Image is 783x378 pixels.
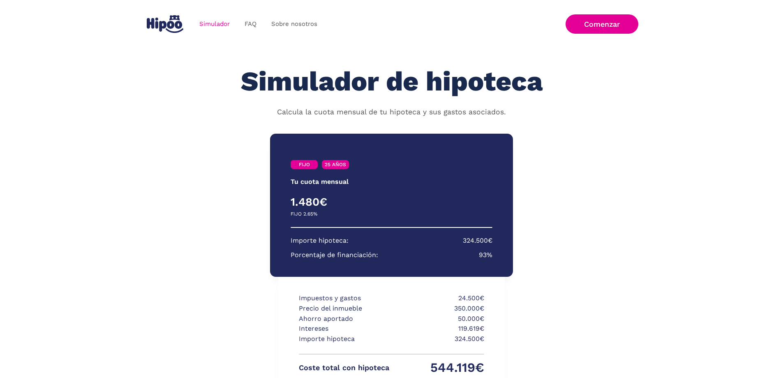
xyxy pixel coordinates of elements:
a: FAQ [237,16,264,32]
a: home [145,12,185,36]
p: 50.000€ [394,314,484,324]
p: Impuestos y gastos [299,293,389,304]
a: Sobre nosotros [264,16,325,32]
p: Tu cuota mensual [291,177,349,187]
p: Porcentaje de financiación: [291,250,378,260]
p: Coste total con hipoteca [299,363,389,373]
p: 350.000€ [394,304,484,314]
h1: Simulador de hipoteca [241,67,543,97]
p: 93% [479,250,492,260]
a: 25 AÑOS [322,160,349,169]
h4: 1.480€ [291,195,392,209]
p: 119.619€ [394,324,484,334]
p: Precio del inmueble [299,304,389,314]
a: FIJO [291,160,318,169]
p: 324.500€ [394,334,484,344]
p: Importe hipoteca [299,334,389,344]
a: Simulador [192,16,237,32]
p: Importe hipoteca: [291,236,349,246]
p: Intereses [299,324,389,334]
a: Comenzar [566,14,638,34]
p: 324.500€ [463,236,492,246]
p: FIJO 2.65% [291,209,317,219]
p: 544.119€ [394,363,484,373]
p: Calcula la cuota mensual de tu hipoteca y sus gastos asociados. [277,107,506,118]
p: 24.500€ [394,293,484,304]
p: Ahorro aportado [299,314,389,324]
